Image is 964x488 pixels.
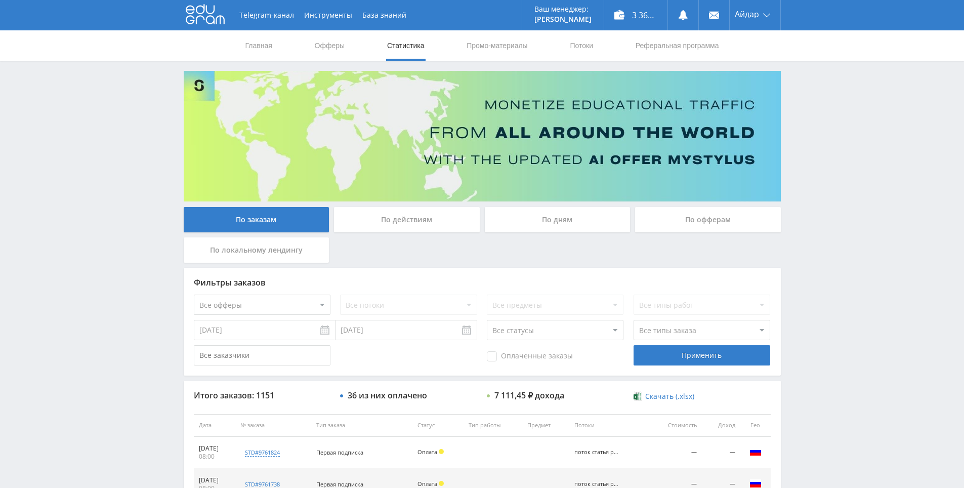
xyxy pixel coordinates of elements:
th: Предмет [522,414,569,437]
div: [DATE] [199,444,231,453]
div: По действиям [334,207,480,232]
input: Все заказчики [194,345,330,365]
div: поток статья рерайт [574,481,620,487]
div: 36 из них оплачено [348,391,427,400]
a: Скачать (.xlsx) [634,391,694,401]
span: Скачать (.xlsx) [645,392,694,400]
th: Гео [740,414,771,437]
th: Потоки [569,414,647,437]
div: поток статья рерайт [574,449,620,456]
span: Первая подписка [316,480,363,488]
p: Ваш менеджер: [534,5,592,13]
th: № заказа [235,414,311,437]
span: Первая подписка [316,449,363,456]
span: Оплата [417,448,437,456]
div: Фильтры заказов [194,278,771,287]
div: Итого заказов: 1151 [194,391,330,400]
a: Промо-материалы [466,30,528,61]
div: [DATE] [199,476,231,484]
th: Доход [702,414,740,437]
span: Айдар [735,10,759,18]
div: По дням [485,207,631,232]
th: Стоимость [647,414,702,437]
p: [PERSON_NAME] [534,15,592,23]
a: Потоки [569,30,594,61]
span: Холд [439,449,444,454]
img: Banner [184,71,781,201]
div: По локальному лендингу [184,237,329,263]
span: Холд [439,481,444,486]
img: rus.png [749,445,762,458]
th: Тип заказа [311,414,412,437]
th: Дата [194,414,236,437]
div: По заказам [184,207,329,232]
span: Оплата [417,480,437,487]
div: По офферам [635,207,781,232]
div: std#9761824 [245,449,280,457]
a: Офферы [314,30,346,61]
span: Оплаченные заказы [487,351,573,361]
th: Статус [412,414,464,437]
a: Реферальная программа [635,30,720,61]
a: Главная [244,30,273,61]
div: Применить [634,345,770,365]
th: Тип работы [464,414,522,437]
div: 7 111,45 ₽ дохода [494,391,564,400]
a: Статистика [386,30,426,61]
img: xlsx [634,391,642,401]
td: — [702,437,740,469]
div: 08:00 [199,453,231,461]
td: — [647,437,702,469]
